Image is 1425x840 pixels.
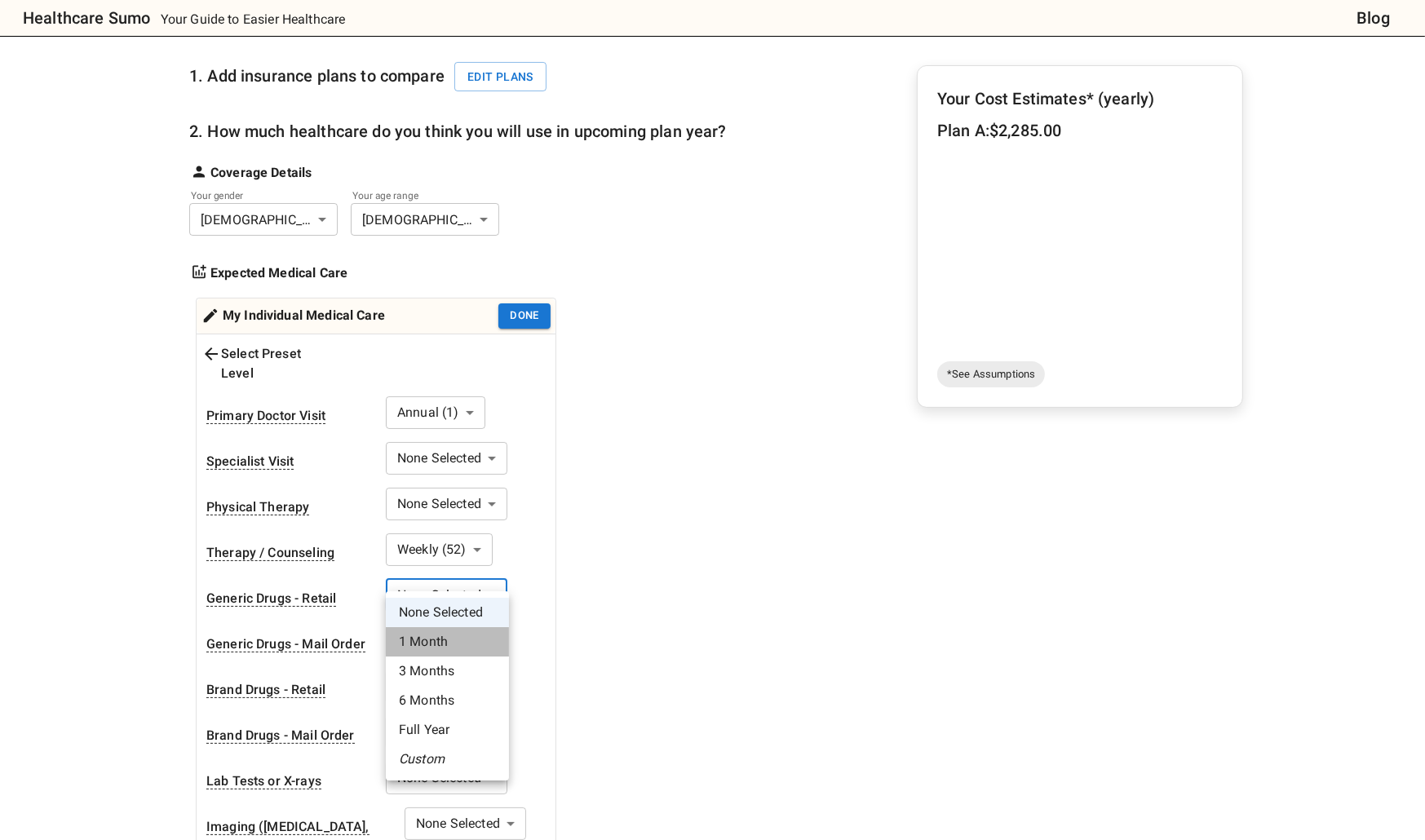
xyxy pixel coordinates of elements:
[386,598,509,627] li: None Selected
[386,715,509,745] li: Full Year
[386,627,509,657] li: 1 Month
[386,686,509,715] li: 6 Months
[386,657,509,686] li: 3 Months
[386,745,509,774] li: Custom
